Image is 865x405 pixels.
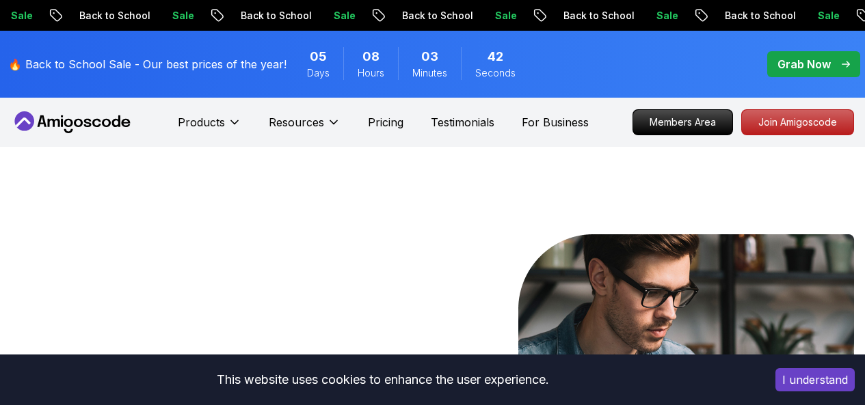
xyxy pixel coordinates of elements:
span: Hours [358,66,384,80]
p: Back to School [57,9,150,23]
span: 5 Days [310,47,327,66]
span: 8 Hours [362,47,380,66]
a: For Business [522,114,589,130]
button: Products [178,114,241,141]
a: Testimonials [431,114,494,130]
p: Sale [635,9,678,23]
span: Seconds [475,66,516,80]
span: Minutes [412,66,447,80]
p: Sale [150,9,194,23]
span: 3 Minutes [421,47,438,66]
p: Products [178,114,225,130]
p: Sale [312,9,356,23]
a: Join Amigoscode [741,109,854,135]
button: Resources [269,114,341,141]
p: Back to School [380,9,473,23]
p: Sale [796,9,840,23]
p: Back to School [219,9,312,23]
a: Members Area [633,109,733,135]
p: Back to School [703,9,796,23]
span: Days [307,66,330,80]
p: Back to School [542,9,635,23]
p: 🔥 Back to School Sale - Our best prices of the year! [8,56,287,72]
p: Sale [473,9,517,23]
p: Grab Now [777,56,831,72]
span: 42 Seconds [488,47,503,66]
p: Resources [269,114,324,130]
p: Members Area [633,110,732,135]
div: This website uses cookies to enhance the user experience. [10,365,755,395]
p: Join Amigoscode [742,110,853,135]
a: Pricing [368,114,403,130]
button: Accept cookies [775,368,855,391]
